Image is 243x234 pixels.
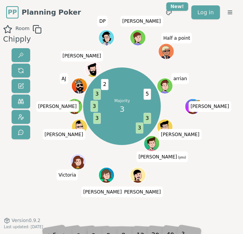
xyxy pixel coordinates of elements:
span: 3 [93,113,100,124]
span: Planning Poker [22,7,81,18]
span: Room [15,25,29,34]
span: Melissa is the host [196,99,200,103]
span: 3 [93,89,100,99]
span: Click to change your name [159,129,201,140]
button: Send feedback [12,125,30,139]
button: Version0.9.2 [4,217,41,224]
span: Click to change your name [120,186,163,197]
div: Chipply [3,34,42,45]
span: PP [8,8,17,17]
span: (you) [177,155,186,159]
button: Click to change your avatar [144,136,159,151]
button: Change name [12,79,30,93]
span: 5 [143,89,151,99]
span: 2 [101,79,108,90]
span: Click to change your name [161,32,192,43]
span: 3 [143,113,151,124]
span: 3 [136,123,143,133]
span: Last updated: [DATE] [4,225,43,229]
span: Click to change your name [36,101,79,112]
span: Click to change your name [81,186,124,197]
span: Click to change your name [172,73,189,84]
span: 3 [119,103,124,115]
button: Reset votes [12,64,30,77]
a: PPPlanning Poker [6,6,81,19]
a: Log in [191,5,220,19]
span: Click to change your name [120,15,163,26]
div: New! [166,2,188,11]
button: Add as favourite [3,25,12,34]
button: Reveal votes [12,48,30,62]
span: Click to change your name [42,129,85,140]
span: Click to change your name [61,51,103,61]
span: Click to change your name [56,169,78,180]
span: 3 [90,101,98,111]
button: Watch only [12,94,30,108]
button: Change avatar [12,110,30,124]
span: Click to change your name [136,151,188,162]
span: Click to change your name [97,15,107,26]
span: Click to change your name [59,73,68,84]
button: New! [162,5,176,19]
span: Click to change your name [189,101,231,112]
span: Version 0.9.2 [12,217,41,224]
p: Majority [114,98,129,103]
